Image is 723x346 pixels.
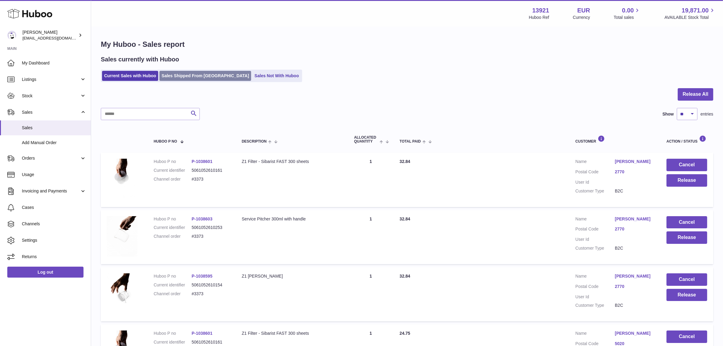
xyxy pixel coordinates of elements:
dt: Name [575,273,615,281]
dt: Customer Type [575,188,615,194]
td: 1 [348,267,394,321]
span: Settings [22,237,86,243]
button: Cancel [667,273,707,286]
dt: Channel order [154,176,192,182]
dt: Postal Code [575,284,615,291]
a: [PERSON_NAME] [615,330,654,336]
dd: #3373 [192,234,230,239]
img: internalAdmin-13921@internal.huboo.com [7,31,16,40]
span: Total sales [614,15,641,20]
a: [PERSON_NAME] [615,273,654,279]
a: P-1038601 [192,159,213,164]
dt: Postal Code [575,226,615,234]
strong: EUR [577,6,590,15]
a: Log out [7,267,84,278]
span: Total paid [400,140,421,144]
span: Orders [22,155,80,161]
dt: Huboo P no [154,273,192,279]
span: ALLOCATED Quantity [354,136,378,144]
dt: User Id [575,294,615,300]
dd: 5061052610161 [192,339,230,345]
span: Returns [22,254,86,260]
a: 2770 [615,284,654,289]
span: Invoicing and Payments [22,188,80,194]
button: Cancel [667,159,707,171]
span: AVAILABLE Stock Total [664,15,716,20]
dt: Customer Type [575,303,615,308]
dt: Current identifier [154,225,192,230]
button: Release [667,289,707,301]
img: 1742781907.png [107,273,137,314]
dt: Name [575,159,615,166]
dd: #3373 [192,176,230,182]
button: Cancel [667,216,707,229]
a: Sales Not With Huboo [252,71,301,81]
span: 0.00 [622,6,634,15]
td: 1 [348,153,394,207]
div: Action / Status [667,135,707,144]
span: 19,871.00 [682,6,709,15]
td: 1 [348,210,394,264]
dt: Current identifier [154,168,192,173]
dt: Postal Code [575,169,615,176]
dd: B2C [615,188,654,194]
span: Listings [22,77,80,82]
span: 32.84 [400,274,410,279]
a: [PERSON_NAME] [615,216,654,222]
div: Service Pitcher 300ml with handle [242,216,342,222]
dd: 5061052610253 [192,225,230,230]
button: Cancel [667,330,707,343]
h2: Sales currently with Huboo [101,55,179,64]
dt: User Id [575,179,615,185]
img: 1742782158.jpeg [107,159,137,199]
a: Current Sales with Huboo [102,71,158,81]
dd: #3373 [192,291,230,297]
label: Show [663,111,674,117]
dt: Channel order [154,291,192,297]
h1: My Huboo - Sales report [101,40,713,49]
div: Z1 [PERSON_NAME] [242,273,342,279]
dt: Name [575,216,615,223]
div: Huboo Ref [529,15,549,20]
a: 0.00 Total sales [614,6,641,20]
div: Z1 Filter - Sibarist FAST 300 sheets [242,159,342,164]
a: [PERSON_NAME] [615,159,654,164]
span: Description [242,140,267,144]
span: [EMAIL_ADDRESS][DOMAIN_NAME] [22,36,89,40]
dt: Customer Type [575,245,615,251]
div: Currency [573,15,590,20]
dd: B2C [615,303,654,308]
dt: Current identifier [154,282,192,288]
div: [PERSON_NAME] [22,29,77,41]
a: P-1038595 [192,274,213,279]
dt: Current identifier [154,339,192,345]
span: Stock [22,93,80,99]
span: Cases [22,205,86,210]
dt: User Id [575,237,615,242]
dd: 5061052610161 [192,168,230,173]
dt: Huboo P no [154,330,192,336]
a: 2770 [615,169,654,175]
span: entries [701,111,713,117]
img: 1742782247.png [107,216,137,257]
dt: Huboo P no [154,216,192,222]
dt: Name [575,330,615,338]
strong: 13921 [532,6,549,15]
a: P-1038603 [192,216,213,221]
a: P-1038601 [192,331,213,336]
a: 2770 [615,226,654,232]
span: 24.75 [400,331,410,336]
span: Add Manual Order [22,140,86,146]
span: Channels [22,221,86,227]
div: Z1 Filter - Sibarist FAST 300 sheets [242,330,342,336]
span: Sales [22,109,80,115]
span: 32.84 [400,216,410,221]
a: 19,871.00 AVAILABLE Stock Total [664,6,716,20]
div: Customer [575,135,654,144]
span: 32.84 [400,159,410,164]
button: Release [667,231,707,244]
a: Sales Shipped From [GEOGRAPHIC_DATA] [159,71,251,81]
span: Sales [22,125,86,131]
dd: 5061052610154 [192,282,230,288]
dt: Huboo P no [154,159,192,164]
